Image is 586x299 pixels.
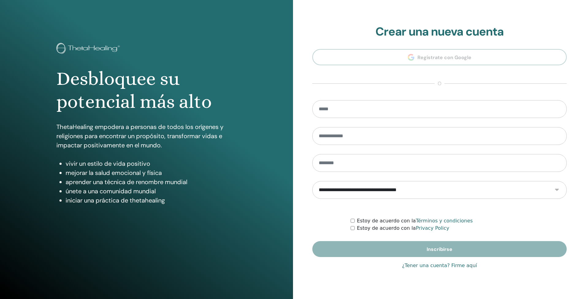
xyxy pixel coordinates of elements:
[435,80,444,87] span: o
[357,225,449,232] label: Estoy de acuerdo con la
[66,168,236,177] li: mejorar la salud emocional y física
[357,217,473,225] label: Estoy de acuerdo con la
[66,177,236,187] li: aprender una técnica de renombre mundial
[66,159,236,168] li: vivir un estilo de vida positivo
[416,225,449,231] a: Privacy Policy
[416,218,473,224] a: Términos y condiciones
[402,262,477,269] a: ¿Tener una cuenta? Firme aquí
[66,187,236,196] li: únete a una comunidad mundial
[56,67,236,113] h1: Desbloquee su potencial más alto
[56,122,236,150] p: ThetaHealing empodera a personas de todos los orígenes y religiones para encontrar un propósito, ...
[312,25,567,39] h2: Crear una nueva cuenta
[66,196,236,205] li: iniciar una práctica de thetahealing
